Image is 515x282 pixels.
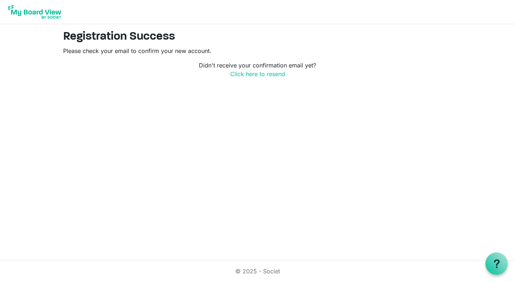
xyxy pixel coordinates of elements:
p: Please check your email to confirm your new account. [63,47,452,55]
img: My Board View Logo [6,3,64,21]
a: Click here to resend [230,70,285,78]
a: © 2025 - Societ [235,268,280,275]
h2: Registration Success [63,30,452,44]
p: Didn't receive your confirmation email yet? [63,61,452,78]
